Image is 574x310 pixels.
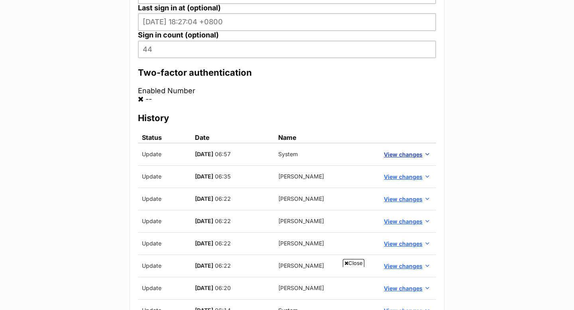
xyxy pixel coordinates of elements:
span: [DATE] [195,173,213,180]
td: [PERSON_NAME] [274,210,377,232]
span: [DATE] [195,262,213,269]
span: 06:57 [215,151,231,157]
td: Update [138,255,191,277]
span: Close [343,259,364,267]
span: [DATE] [195,240,213,247]
span: 06:22 [215,195,231,202]
span: View changes [384,262,423,270]
td: Update [138,143,191,166]
td: Update [138,232,191,255]
iframe: Advertisement [94,270,480,306]
span: Enabled [138,86,165,95]
td: [PERSON_NAME] [274,165,377,188]
span: Number [167,86,195,95]
span: View changes [384,239,423,248]
span: 06:22 [215,218,231,224]
span: [DATE] [195,218,213,224]
td: Status [138,132,191,143]
td: System [274,143,377,166]
span: 06:35 [215,173,231,180]
span: View changes [384,195,423,203]
button: View changes [381,193,432,205]
button: View changes [381,216,432,227]
button: View changes [381,238,432,249]
td: Name [274,132,377,143]
span: 06:22 [215,262,231,269]
td: [PERSON_NAME] [274,188,377,210]
h3: Two-factor authentication [138,67,436,78]
label: Last sign in at (optional) [138,4,436,12]
td: Update [138,210,191,232]
td: Update [138,165,191,188]
h3: History [138,112,436,124]
button: View changes [381,171,432,182]
span: -- [145,95,152,103]
span: 06:22 [215,240,231,247]
button: View changes [381,149,432,160]
span: [DATE] [195,151,213,157]
span: View changes [384,217,423,226]
span: [DATE] [195,195,213,202]
button: View changes [381,260,432,272]
label: Sign in count (optional) [138,31,436,39]
td: Update [138,188,191,210]
td: [PERSON_NAME] [274,232,377,255]
span: View changes [384,173,423,181]
span: View changes [384,150,423,159]
td: Date [191,132,274,143]
td: [PERSON_NAME] [274,255,377,277]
